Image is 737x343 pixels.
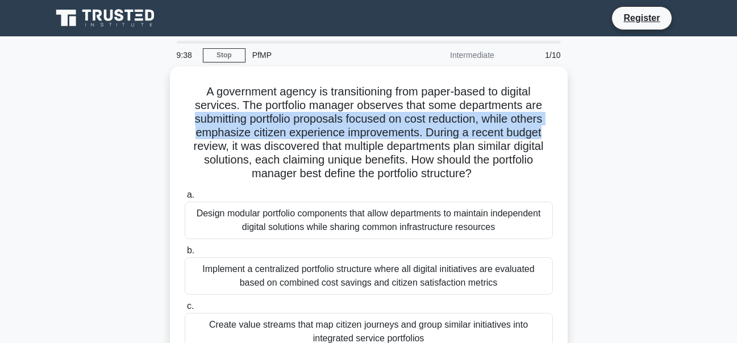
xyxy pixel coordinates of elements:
div: Design modular portfolio components that allow departments to maintain independent digital soluti... [185,202,553,239]
h5: A government agency is transitioning from paper-based to digital services. The portfolio manager ... [184,85,554,181]
a: Stop [203,48,245,62]
div: 9:38 [170,44,203,66]
span: c. [187,301,194,311]
a: Register [617,11,667,25]
div: 1/10 [501,44,568,66]
div: Intermediate [402,44,501,66]
div: Implement a centralized portfolio structure where all digital initiatives are evaluated based on ... [185,257,553,295]
span: a. [187,190,194,199]
span: b. [187,245,194,255]
div: PfMP [245,44,402,66]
